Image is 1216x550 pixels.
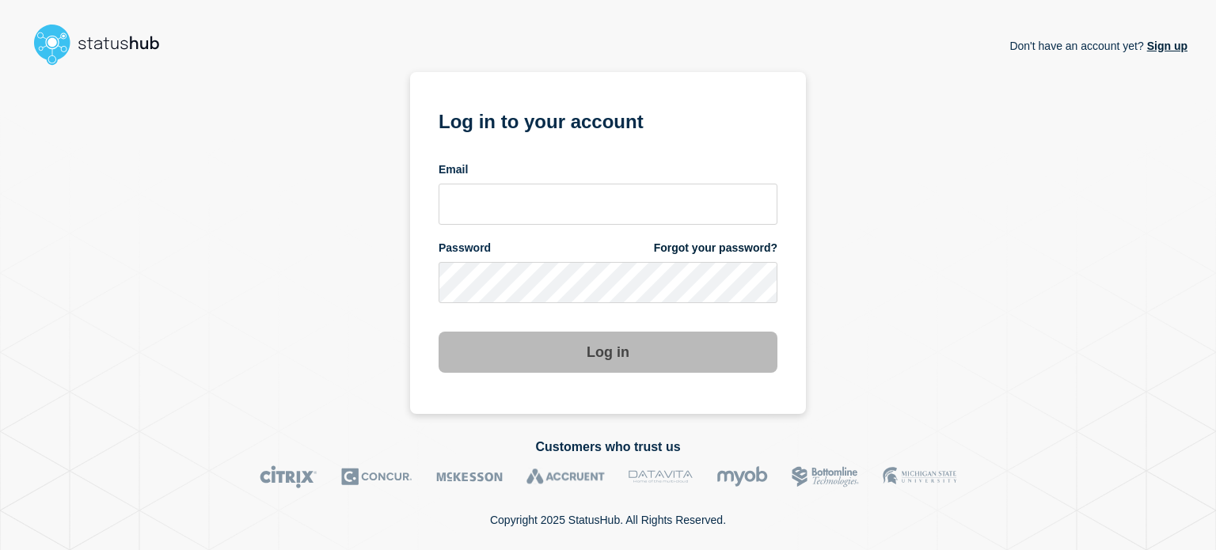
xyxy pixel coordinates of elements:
h2: Customers who trust us [28,440,1187,454]
img: Accruent logo [526,465,605,488]
img: myob logo [716,465,768,488]
p: Copyright 2025 StatusHub. All Rights Reserved. [490,514,726,526]
img: Bottomline logo [792,465,859,488]
h1: Log in to your account [439,105,777,135]
input: email input [439,184,777,225]
img: McKesson logo [436,465,503,488]
img: Concur logo [341,465,412,488]
img: DataVita logo [629,465,693,488]
button: Log in [439,332,777,373]
img: StatusHub logo [28,19,179,70]
img: MSU logo [883,465,956,488]
p: Don't have an account yet? [1009,27,1187,65]
input: password input [439,262,777,303]
a: Sign up [1144,40,1187,52]
img: Citrix logo [260,465,317,488]
span: Email [439,162,468,177]
a: Forgot your password? [654,241,777,256]
span: Password [439,241,491,256]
